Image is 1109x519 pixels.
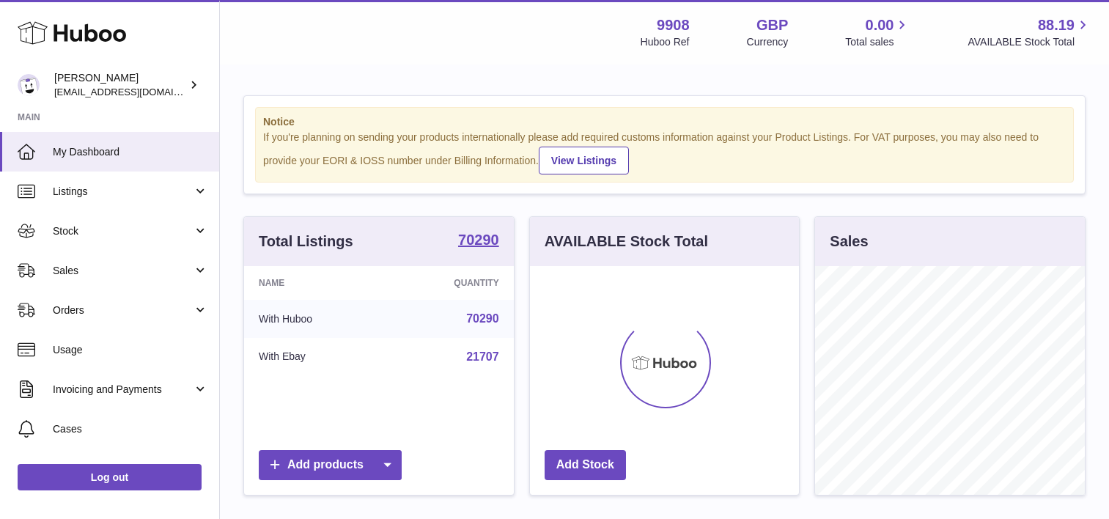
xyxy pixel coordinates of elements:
td: With Ebay [244,338,386,376]
a: Add Stock [545,450,626,480]
span: Stock [53,224,193,238]
span: 0.00 [866,15,894,35]
strong: 70290 [458,232,499,247]
td: With Huboo [244,300,386,338]
span: Cases [53,422,208,436]
div: If you're planning on sending your products internationally please add required customs informati... [263,130,1066,174]
span: Orders [53,303,193,317]
span: Listings [53,185,193,199]
span: Total sales [845,35,910,49]
h3: Total Listings [259,232,353,251]
span: AVAILABLE Stock Total [968,35,1091,49]
a: View Listings [539,147,629,174]
span: Usage [53,343,208,357]
strong: Notice [263,115,1066,129]
img: tbcollectables@hotmail.co.uk [18,74,40,96]
div: Huboo Ref [641,35,690,49]
a: 70290 [466,312,499,325]
div: Currency [747,35,789,49]
span: Invoicing and Payments [53,383,193,397]
span: 88.19 [1038,15,1075,35]
span: My Dashboard [53,145,208,159]
a: 88.19 AVAILABLE Stock Total [968,15,1091,49]
a: 70290 [458,232,499,250]
h3: AVAILABLE Stock Total [545,232,708,251]
a: Add products [259,450,402,480]
strong: GBP [756,15,788,35]
span: Sales [53,264,193,278]
h3: Sales [830,232,868,251]
th: Name [244,266,386,300]
a: 21707 [466,350,499,363]
th: Quantity [386,266,514,300]
strong: 9908 [657,15,690,35]
span: [EMAIL_ADDRESS][DOMAIN_NAME] [54,86,215,97]
a: Log out [18,464,202,490]
div: [PERSON_NAME] [54,71,186,99]
a: 0.00 Total sales [845,15,910,49]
